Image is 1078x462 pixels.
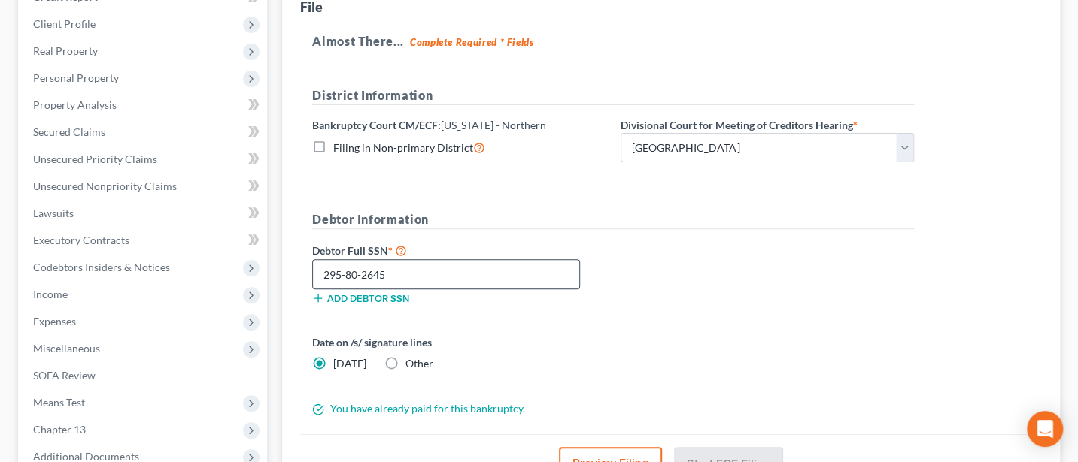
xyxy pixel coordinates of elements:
[312,259,580,289] input: XXX-XX-XXXX
[441,119,546,131] span: [US_STATE] - Northern
[305,241,613,259] label: Debtor Full SSN
[410,36,534,48] strong: Complete Required * Fields
[21,92,267,119] a: Property Analysis
[1027,411,1063,447] div: Open Intercom Messenger
[21,173,267,200] a: Unsecured Nonpriority Claims
[305,401,922,416] div: You have already paid for this bankruptcy.
[33,152,157,165] span: Unsecured Priority Claims
[33,369,96,382] span: SOFA Review
[312,32,1030,50] h5: Almost There...
[21,200,267,227] a: Lawsuits
[33,315,76,328] span: Expenses
[33,396,85,409] span: Means Test
[21,119,267,146] a: Secured Claims
[33,261,170,273] span: Codebtors Insiders & Notices
[33,423,86,436] span: Chapter 13
[33,125,105,138] span: Secured Claims
[33,234,129,246] span: Executory Contracts
[33,98,117,111] span: Property Analysis
[33,342,100,355] span: Miscellaneous
[33,44,98,57] span: Real Property
[312,210,914,229] h5: Debtor Information
[405,357,433,370] span: Other
[21,362,267,389] a: SOFA Review
[312,292,409,304] button: Add debtor SSN
[21,227,267,254] a: Executory Contracts
[312,86,914,105] h5: District Information
[333,141,473,154] span: Filing in Non-primary District
[21,146,267,173] a: Unsecured Priority Claims
[33,180,177,192] span: Unsecured Nonpriority Claims
[33,71,119,84] span: Personal Property
[621,117,857,133] label: Divisional Court for Meeting of Creditors Hearing
[333,357,366,370] span: [DATE]
[33,17,96,30] span: Client Profile
[312,334,606,350] label: Date on /s/ signature lines
[33,207,74,219] span: Lawsuits
[312,117,546,133] label: Bankruptcy Court CM/ECF:
[33,288,68,300] span: Income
